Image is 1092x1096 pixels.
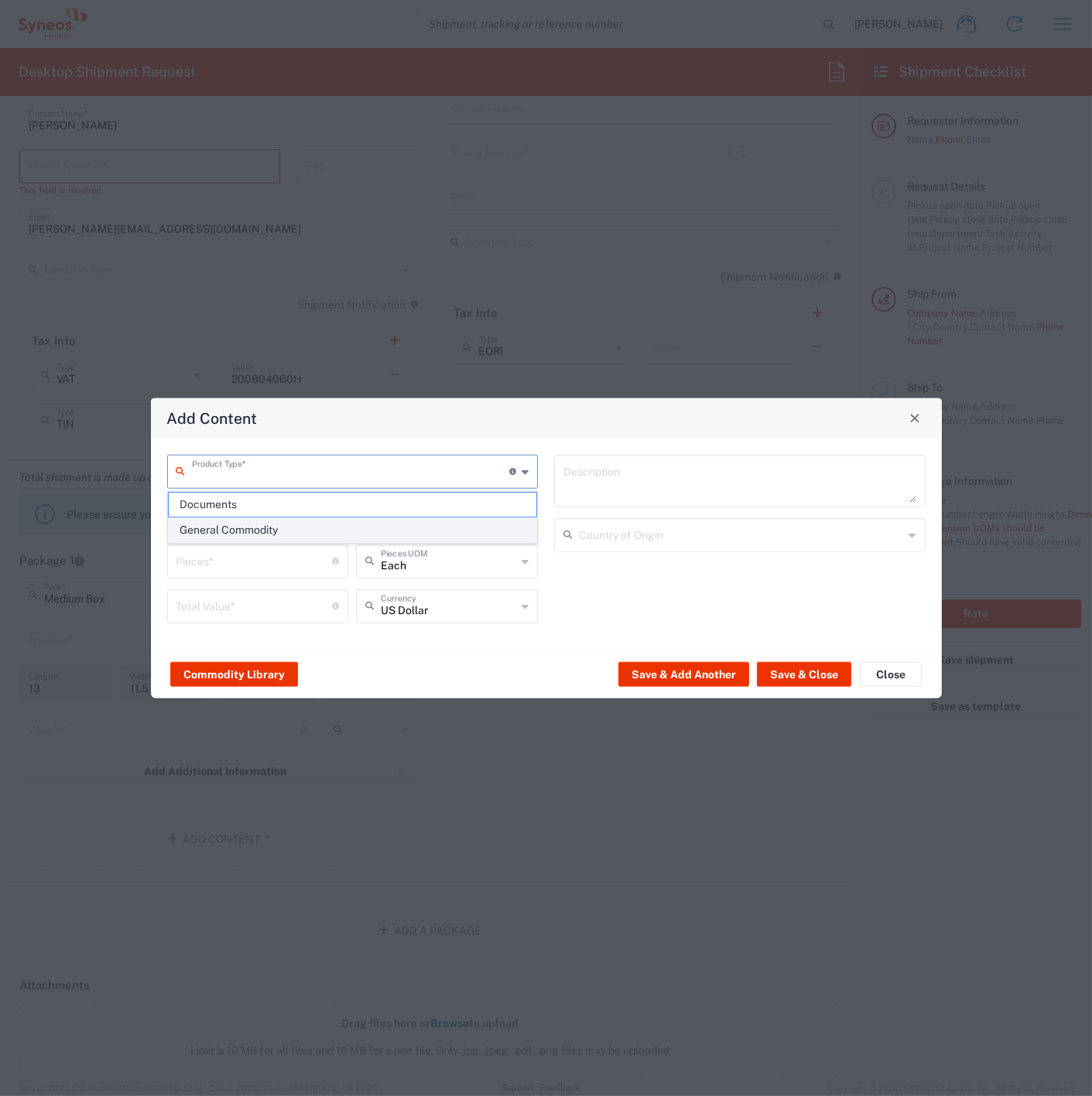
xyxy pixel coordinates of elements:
span: General Commodity [169,518,536,542]
button: Save & Add Another [618,662,749,687]
button: Save & Close [757,662,851,687]
button: Close [904,407,926,428]
button: Commodity Library [170,662,298,687]
h4: Add Content [166,407,257,429]
button: Close [860,662,922,687]
span: Documents [169,493,536,517]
